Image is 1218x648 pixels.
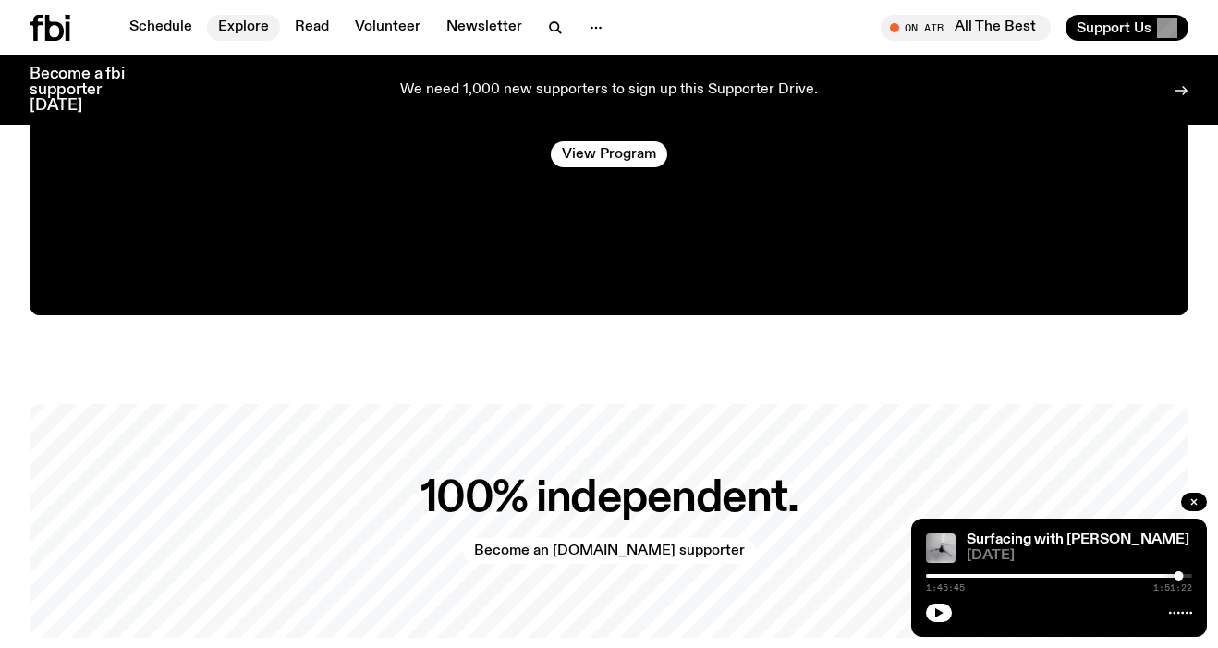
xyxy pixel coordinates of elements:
h2: 100% independent. [420,478,798,520]
a: Newsletter [435,15,533,41]
a: Surfacing with [PERSON_NAME] [967,532,1189,547]
span: 1:51:22 [1153,583,1192,593]
a: Volunteer [344,15,432,41]
span: [DATE] [967,549,1192,563]
span: 1:45:45 [926,583,965,593]
button: Support Us [1066,15,1188,41]
a: Read [284,15,340,41]
button: On AirAll The Best [881,15,1051,41]
p: We need 1,000 new supporters to sign up this Supporter Drive. [400,82,818,99]
h3: Become a fbi supporter [DATE] [30,67,148,114]
a: Explore [207,15,280,41]
a: Schedule [118,15,203,41]
a: View Program [551,141,667,167]
a: Become an [DOMAIN_NAME] supporter [463,538,756,564]
span: Support Us [1077,19,1151,36]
